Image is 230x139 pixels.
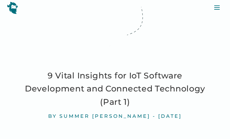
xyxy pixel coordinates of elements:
[48,113,57,120] div: By
[7,2,18,14] img: yeti logo icon
[213,4,221,11] img: menu icon
[23,69,207,108] h1: 9 Vital Insights for IoT Software Development and Connected Technology (Part 1)
[158,113,182,120] div: [DATE]
[59,113,150,120] div: Summer [PERSON_NAME]
[153,113,156,120] div: -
